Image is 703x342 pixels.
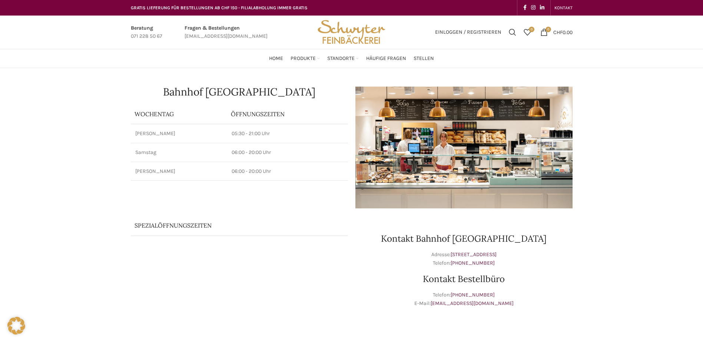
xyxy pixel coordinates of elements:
a: [STREET_ADDRESS] [451,251,497,258]
span: Produkte [291,55,316,62]
p: Adresse: Telefon: [355,251,573,267]
bdi: 0.00 [553,29,573,35]
a: Linkedin social link [538,3,547,13]
a: Stellen [414,51,434,66]
p: 05:30 - 21:00 Uhr [232,130,344,137]
span: Stellen [414,55,434,62]
span: CHF [553,29,563,35]
p: Telefon: E-Mail: [355,291,573,308]
a: Infobox link [131,24,162,41]
a: 0 CHF0.00 [537,25,576,40]
p: 06:00 - 20:00 Uhr [232,168,344,175]
img: Bäckerei Schwyter [315,16,388,49]
a: Häufige Fragen [366,51,406,66]
span: KONTAKT [554,5,573,10]
span: GRATIS LIEFERUNG FÜR BESTELLUNGEN AB CHF 150 - FILIALABHOLUNG IMMER GRATIS [131,5,308,10]
span: Standorte [327,55,355,62]
h1: Bahnhof [GEOGRAPHIC_DATA] [131,87,348,97]
div: Main navigation [127,51,576,66]
p: [PERSON_NAME] [135,168,223,175]
a: Infobox link [185,24,268,41]
a: Produkte [291,51,320,66]
h2: Kontakt Bestellbüro [355,275,573,284]
span: Home [269,55,283,62]
a: [PHONE_NUMBER] [451,292,495,298]
p: Wochentag [135,110,223,118]
a: [PHONE_NUMBER] [451,260,495,266]
span: 0 [529,27,534,32]
a: Instagram social link [529,3,538,13]
a: Standorte [327,51,359,66]
p: [PERSON_NAME] [135,130,223,137]
span: Häufige Fragen [366,55,406,62]
p: Samstag [135,149,223,156]
a: Site logo [315,28,388,35]
a: 0 [520,25,535,40]
a: Einloggen / Registrieren [431,25,505,40]
a: [EMAIL_ADDRESS][DOMAIN_NAME] [431,300,514,306]
a: Facebook social link [521,3,529,13]
span: Einloggen / Registrieren [435,30,501,35]
div: Secondary navigation [551,0,576,15]
h2: Kontakt Bahnhof [GEOGRAPHIC_DATA] [355,234,573,243]
a: Home [269,51,283,66]
p: Spezialöffnungszeiten [135,221,324,229]
p: 06:00 - 20:00 Uhr [232,149,344,156]
a: Suchen [505,25,520,40]
span: 0 [546,27,551,32]
a: KONTAKT [554,0,573,15]
p: ÖFFNUNGSZEITEN [231,110,344,118]
div: Meine Wunschliste [520,25,535,40]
